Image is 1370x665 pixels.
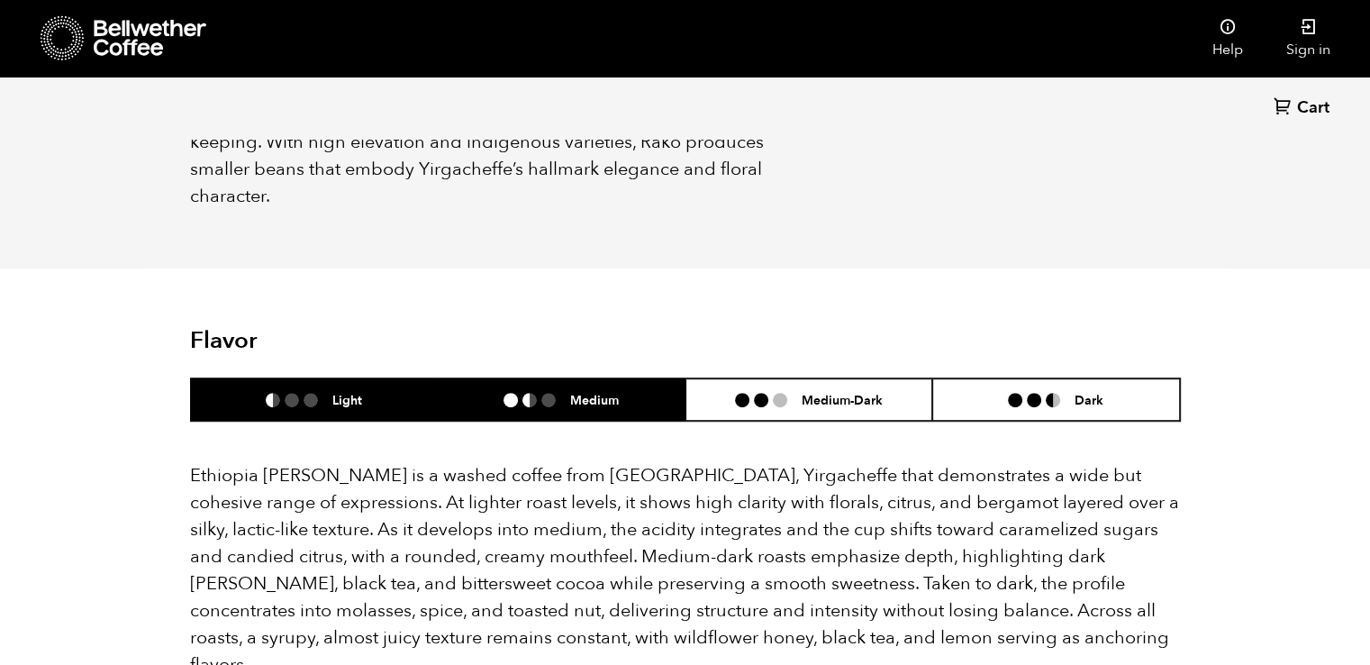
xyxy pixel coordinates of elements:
[1075,392,1103,407] h6: Dark
[802,392,883,407] h6: Medium-Dark
[1297,97,1329,119] span: Cart
[1274,96,1334,121] a: Cart
[190,327,521,355] h2: Flavor
[332,392,362,407] h6: Light
[570,392,619,407] h6: Medium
